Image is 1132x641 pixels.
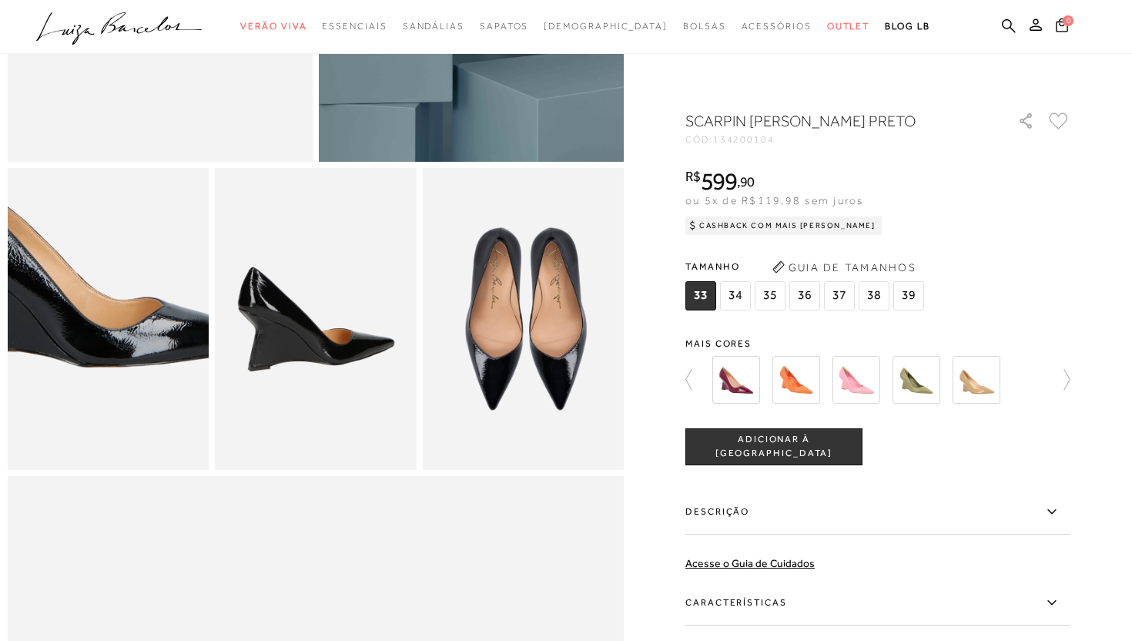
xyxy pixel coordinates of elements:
[713,134,775,145] span: 134200104
[544,12,668,41] a: noSubCategoriesText
[685,194,863,206] span: ou 5x de R$119,98 sem juros
[544,21,668,32] span: [DEMOGRAPHIC_DATA]
[789,281,820,310] span: 36
[685,339,1070,348] span: Mais cores
[685,581,1070,626] label: Características
[755,281,785,310] span: 35
[685,428,862,465] button: ADICIONAR À [GEOGRAPHIC_DATA]
[701,167,737,195] span: 599
[685,135,993,144] div: CÓD:
[772,356,820,404] img: SCARPIN ANABELA EM COURO LARANJA SUNSET
[685,169,701,183] i: R$
[685,110,974,132] h1: SCARPIN [PERSON_NAME] PRETO
[403,12,464,41] a: categoryNavScreenReaderText
[215,168,416,470] img: image
[742,21,812,32] span: Acessórios
[737,175,755,189] i: ,
[480,12,528,41] a: categoryNavScreenReaderText
[712,356,760,404] img: SCARPIN ANABELA EM COURO VERNIZ MARSALA
[685,255,928,278] span: Tamanho
[885,12,929,41] a: BLOG LB
[824,281,855,310] span: 37
[683,21,726,32] span: Bolsas
[685,281,716,310] span: 33
[685,216,882,235] div: Cashback com Mais [PERSON_NAME]
[893,356,940,404] img: SCARPIN ANABELA EM COURO VERDE OLIVA
[683,12,726,41] a: categoryNavScreenReaderText
[322,12,387,41] a: categoryNavScreenReaderText
[827,12,870,41] a: categoryNavScreenReaderText
[740,173,755,190] span: 90
[885,21,929,32] span: BLOG LB
[953,356,1000,404] img: SCARPIN ANABELA EM COURO VERNIZ BEGE ARGILA
[1051,17,1073,38] button: 0
[893,281,924,310] span: 39
[742,12,812,41] a: categoryNavScreenReaderText
[859,281,889,310] span: 38
[423,168,624,470] img: image
[767,255,921,280] button: Guia de Tamanhos
[832,356,880,404] img: SCARPIN ANABELA EM COURO ROSA CEREJEIRA
[1063,15,1073,26] span: 0
[403,21,464,32] span: Sandálias
[240,12,306,41] a: categoryNavScreenReaderText
[685,557,815,569] a: Acesse o Guia de Cuidados
[240,21,306,32] span: Verão Viva
[827,21,870,32] span: Outlet
[480,21,528,32] span: Sapatos
[685,490,1070,535] label: Descrição
[322,21,387,32] span: Essenciais
[720,281,751,310] span: 34
[686,433,862,460] span: ADICIONAR À [GEOGRAPHIC_DATA]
